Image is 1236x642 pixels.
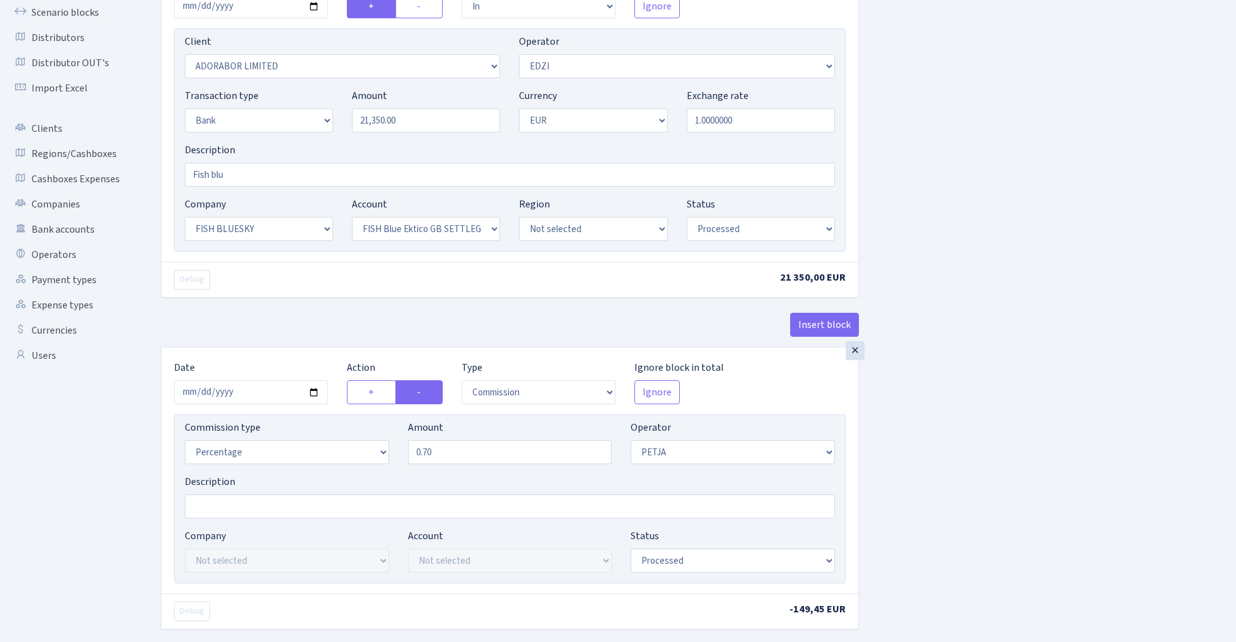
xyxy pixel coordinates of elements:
[687,88,749,103] label: Exchange rate
[790,602,846,616] span: -149,45 EUR
[185,474,235,489] label: Description
[408,420,443,435] label: Amount
[6,141,132,166] a: Regions/Cashboxes
[174,360,195,375] label: Date
[6,192,132,217] a: Companies
[6,293,132,318] a: Expense types
[395,380,443,404] label: -
[6,50,132,76] a: Distributor OUT's
[846,341,865,360] div: ×
[185,88,259,103] label: Transaction type
[519,197,550,212] label: Region
[174,270,210,289] button: Debug
[634,360,724,375] label: Ignore block in total
[352,197,387,212] label: Account
[519,34,559,49] label: Operator
[185,528,226,544] label: Company
[352,88,387,103] label: Amount
[6,25,132,50] a: Distributors
[185,143,235,158] label: Description
[6,242,132,267] a: Operators
[185,34,211,49] label: Client
[6,267,132,293] a: Payment types
[408,528,443,544] label: Account
[347,360,375,375] label: Action
[462,360,482,375] label: Type
[6,76,132,101] a: Import Excel
[6,166,132,192] a: Cashboxes Expenses
[631,528,659,544] label: Status
[185,420,260,435] label: Commission type
[687,197,715,212] label: Status
[6,318,132,343] a: Currencies
[6,343,132,368] a: Users
[6,116,132,141] a: Clients
[631,420,671,435] label: Operator
[790,313,859,337] button: Insert block
[634,380,680,404] button: Ignore
[780,271,846,284] span: 21 350,00 EUR
[519,88,557,103] label: Currency
[347,380,396,404] label: +
[174,602,210,621] button: Debug
[185,197,226,212] label: Company
[6,217,132,242] a: Bank accounts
